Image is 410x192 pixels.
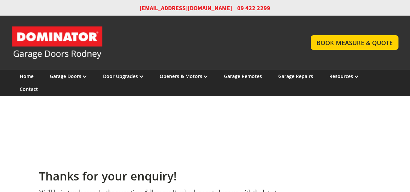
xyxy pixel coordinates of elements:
a: [EMAIL_ADDRESS][DOMAIN_NAME] [140,4,232,12]
a: Home [20,73,34,79]
a: Openers & Motors [160,73,208,79]
a: Garage Repairs [278,73,313,79]
h2: Thanks for your enquiry! [39,169,371,183]
a: Garage Remotes [224,73,262,79]
a: Garage Doors [50,73,87,79]
a: Garage Door and Secure Access Solutions homepage [12,26,298,60]
a: Door Upgrades [103,73,143,79]
a: BOOK MEASURE & QUOTE [311,35,398,50]
a: Resources [329,73,358,79]
a: Contact [20,86,38,92]
span: 09 422 2299 [237,4,270,12]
